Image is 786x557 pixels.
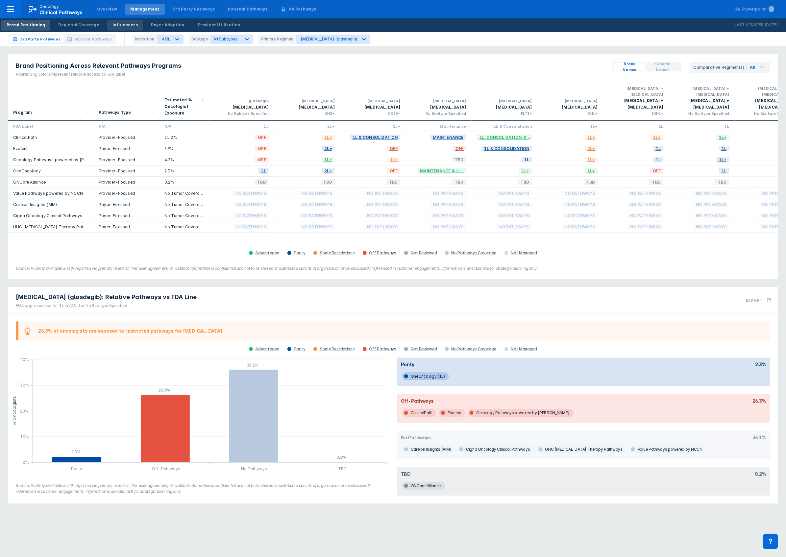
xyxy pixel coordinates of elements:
span: Clinical Pathways [39,10,83,15]
div: FDA Label [13,123,88,129]
g: column chart , with 1 column series, . Y-scale minimum value is 0 , maximum value is 0.4. X-scale... [12,354,393,479]
span: No Pathways [694,201,729,208]
span: 1L [653,145,664,152]
div: 1L [674,123,729,129]
div: [MEDICAL_DATA] [543,98,598,104]
span: No Pathways [365,201,401,208]
div: Provider-Focused [99,179,154,185]
tspan: TBD [338,466,347,471]
span: No Pathways [694,223,729,231]
div: 1L & Consolidation [477,123,532,129]
button: Export [742,290,775,311]
span: 1L+ [322,156,335,164]
span: No Pathways [365,223,401,231]
div: 4.2% [164,157,203,163]
div: 36.1% [753,435,767,440]
span: No Pathways [430,190,466,197]
div: [MEDICAL_DATA] [345,104,401,111]
div: IDH1+ [608,111,664,116]
a: UHC [MEDICAL_DATA] Therapy Pathways [13,224,96,229]
div: 6.9% [164,146,203,151]
div: Estimated % Oncologist Exposure [164,97,199,116]
span: TBD [650,178,664,186]
button: Internal Pathways [64,36,115,42]
button: Generic Names [646,63,680,70]
div: [MEDICAL_DATA] (glasdegib) [301,37,357,41]
a: ClinicalPath [13,135,37,140]
div: No Tumor Coverage [164,190,203,196]
div: Program [13,109,32,116]
tspan: 2.3% [71,450,81,454]
div: Influencers [112,22,138,28]
div: TBD [401,471,411,477]
div: Not Reviewed [411,250,437,256]
p: Oncology [39,4,59,10]
a: ONCare Alliance [13,180,46,185]
span: No Pathways [299,201,335,208]
span: No Pathways [628,201,664,208]
span: 1L+ [519,167,532,175]
span: OFF [453,145,466,152]
div: Off Pathways [369,346,396,352]
div: [MEDICAL_DATA] + [MEDICAL_DATA] [674,97,729,111]
span: 1L+ [716,156,729,164]
div: Payer-Focused [99,202,154,207]
div: Brand Positioning [7,22,45,28]
div: Parity [401,362,414,367]
div: Payer Adoption [151,22,184,28]
span: No Pathways [496,223,532,231]
div: Some Restrictions [320,346,355,352]
div: No Subtype Specified [214,111,269,116]
div: Parity [294,250,306,256]
a: Carelon Insights (AIM) [13,202,57,207]
div: Sort [8,83,93,121]
a: Regional Coverage [53,20,104,31]
span: TBD [518,178,532,186]
tspan: Parity [71,466,82,471]
div: All [750,64,756,70]
div: [MEDICAL_DATA] [477,98,532,104]
div: N/A [99,123,154,129]
span: 1L & Consolidation [350,134,401,141]
span: OFF [387,145,401,152]
div: FLT3+ [477,111,532,116]
div: 26.3% [753,398,767,404]
span: OFF [387,167,401,175]
tspan: 10% [20,434,29,439]
span: No Pathways [233,223,269,231]
div: Not Managed [511,346,537,352]
div: No Subtype Specified [411,111,466,116]
span: 1L & Consolidation [481,145,532,152]
span: Brand Positioning Across Relevant Pathways Programs [16,62,181,70]
div: Provider-Focused [99,168,154,174]
div: Overview [97,6,117,12]
span: No Pathways [628,223,664,231]
div: Payer-Focused [99,213,154,218]
tspan: 40% [20,357,29,362]
div: 2.3% [164,168,203,174]
h3: Export [746,298,763,303]
span: No Pathways [233,190,269,197]
span: No Pathways [365,212,401,219]
span: No Pathways [430,212,466,219]
div: [MEDICAL_DATA] [214,104,269,111]
span: ONCare Alliance [402,482,445,490]
span: Evolent [439,409,465,417]
span: Carelon Insights (AIM) [402,445,455,453]
tspan: 0% [23,460,29,465]
div: Maintenance [411,123,466,129]
div: [MEDICAL_DATA] [543,104,598,111]
div: FDA approved use for 1L in AML for No Subtype Specified [16,303,197,309]
div: [MEDICAL_DATA] + [MEDICAL_DATA] [674,86,729,97]
span: No Pathways [562,212,598,219]
div: Management [131,6,160,12]
a: Evolent [13,146,28,151]
tspan: 26.3% [159,388,170,392]
div: Sort [93,83,159,121]
div: 15.2% [164,135,203,140]
span: TBD [715,178,729,186]
span: OneOncology (1L) [402,372,449,380]
div: Comparative Regimen(s) [694,64,747,70]
div: 1L+ [543,123,598,129]
div: Off Pathways [369,250,396,256]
